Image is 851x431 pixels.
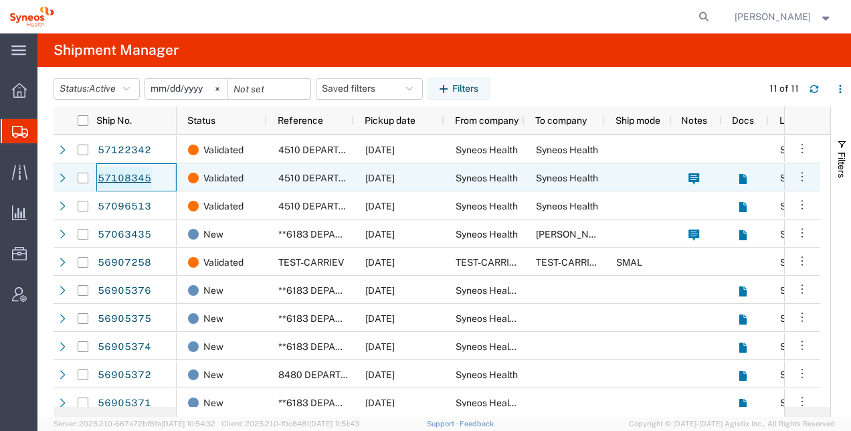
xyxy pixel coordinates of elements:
a: 57096513 [97,195,152,217]
span: From company [455,115,518,126]
span: 09/22/2025 [365,341,395,352]
span: Status [187,115,215,126]
button: Status:Active [54,78,140,100]
span: Syneos Health [456,145,518,155]
span: Ship No. [96,115,132,126]
a: 56905372 [97,364,152,385]
span: New [203,389,223,417]
span: New [203,361,223,389]
span: Syneos Health [536,201,598,211]
button: Filters [428,78,490,99]
div: 11 of 11 [769,82,799,96]
img: logo [9,7,54,27]
span: 10/10/2025 [365,229,395,240]
span: Docs [732,115,754,126]
span: Validated [203,192,244,220]
span: 4510 DEPARTMENTAL EXPENSE [278,201,423,211]
span: 09/22/2025 [365,369,395,380]
span: **6183 DEPARTMENTAL EXPENSE [278,313,431,324]
span: Oksana Tsankova [735,9,811,24]
span: 09/22/2025 [365,313,395,324]
span: Syneos Health [456,201,518,211]
span: Syneos Health Poland sp. z.o.o [456,285,585,296]
span: TEST-CARRIEV [278,257,344,268]
span: Client: 2025.21.0-f0c8481 [221,420,359,428]
span: Validated [203,164,244,192]
a: Feedback [460,420,494,428]
span: 10/16/2025 [365,173,395,183]
span: 8480 DEPARTMENTAL EXPENSE [278,369,425,380]
a: 56905376 [97,280,152,301]
a: 56905375 [97,308,152,329]
span: Filters [836,152,847,178]
span: Validated [203,136,244,164]
span: **6183 DEPARTMENTAL EXPENSE [278,229,431,240]
h4: Shipment Manager [54,33,179,67]
span: 09/23/2025 [365,257,395,268]
input: Not set [145,79,227,99]
a: 56905371 [97,392,152,414]
span: Syneos Health [536,145,598,155]
button: [PERSON_NAME] [734,9,833,25]
span: Syneos Health [536,173,598,183]
a: 56905374 [97,336,152,357]
span: Ship mode [616,115,660,126]
span: New [203,305,223,333]
span: Notes [681,115,707,126]
a: 57108345 [97,167,152,189]
a: 57063435 [97,224,152,245]
span: Validated [203,248,244,276]
span: **6183 DEPARTMENTAL EXPENSE [278,398,431,408]
span: 09/22/2025 [365,398,395,408]
span: Syneos Health [456,173,518,183]
span: Pickup date [365,115,415,126]
span: [DATE] 11:51:43 [309,420,359,428]
span: Copyright © [DATE]-[DATE] Agistix Inc., All Rights Reserved [629,418,835,430]
span: Syneos Health Poland sp. z.o.o [456,313,585,324]
a: 56907258 [97,252,152,273]
span: Syneos Health Poland sp. z.o.o [456,398,585,408]
input: Not set [228,79,310,99]
span: SMAL [616,257,642,268]
span: Location [779,115,817,126]
span: 10/16/2025 [365,145,395,155]
span: TEST-CARRIEV [456,257,521,268]
span: 09/22/2025 [365,285,395,296]
span: TEST-CARRIEV [536,257,601,268]
span: Server: 2025.21.0-667a72bf6fa [54,420,215,428]
span: **6183 DEPARTMENTAL EXPENSE [278,285,431,296]
span: Syneos Health [456,369,518,380]
span: New [203,276,223,305]
span: To company [535,115,587,126]
a: 57122342 [97,139,152,161]
span: Reference [278,115,323,126]
span: 10/14/2025 [365,201,395,211]
span: New [203,333,223,361]
span: **6183 DEPARTMENTAL EXPENSE [278,341,431,352]
span: [DATE] 10:54:32 [161,420,215,428]
span: Syneos Health [456,229,518,240]
span: New [203,220,223,248]
button: Saved filters [316,78,423,100]
span: Active [89,83,116,94]
span: Willis Tower Watson LLC [536,229,738,240]
span: 4510 DEPARTMENTAL EXPENSE [278,173,423,183]
span: 4510 DEPARTMENTAL EXPENSE [278,145,423,155]
a: Support [427,420,460,428]
span: Syneos Health Poland sp. z.o.o [456,341,585,352]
